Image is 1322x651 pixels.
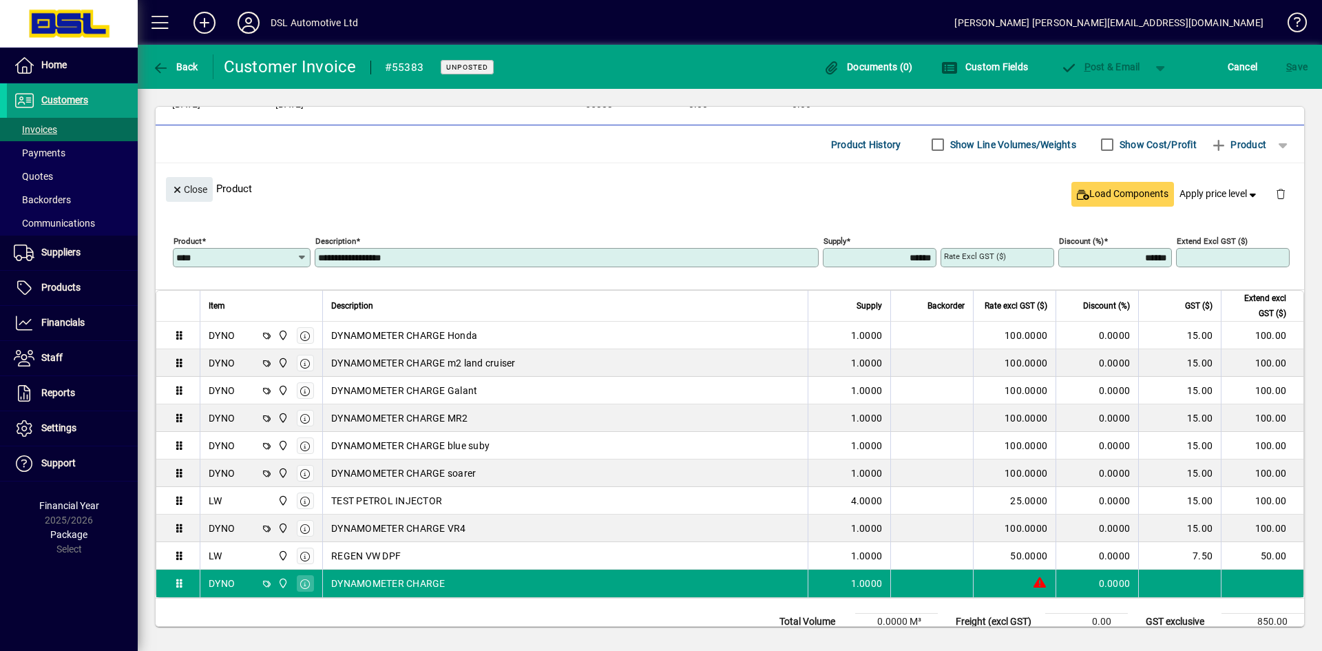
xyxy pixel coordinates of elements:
[1283,54,1311,79] button: Save
[171,178,207,201] span: Close
[941,61,1028,72] span: Custom Fields
[1228,56,1258,78] span: Cancel
[274,521,290,536] span: Central
[1286,56,1308,78] span: ave
[274,493,290,508] span: Central
[7,188,138,211] a: Backorders
[331,577,445,590] span: DYNAMOMETER CHARGE
[982,356,1047,370] div: 100.0000
[182,10,227,35] button: Add
[927,298,965,313] span: Backorder
[209,298,225,313] span: Item
[1221,487,1303,515] td: 100.00
[1138,487,1221,515] td: 15.00
[274,383,290,398] span: Central
[209,356,235,370] div: DYNO
[331,298,373,313] span: Description
[227,10,271,35] button: Profile
[209,521,235,535] div: DYNO
[831,134,901,156] span: Product History
[1056,487,1138,515] td: 0.0000
[7,341,138,375] a: Staff
[1056,432,1138,459] td: 0.0000
[982,521,1047,535] div: 100.0000
[1221,404,1303,432] td: 100.00
[1221,459,1303,487] td: 100.00
[331,384,477,397] span: DYNAMOMETER CHARGE Galant
[7,236,138,270] a: Suppliers
[1138,515,1221,542] td: 15.00
[152,61,198,72] span: Back
[1138,542,1221,570] td: 7.50
[947,138,1076,152] label: Show Line Volumes/Weights
[982,384,1047,397] div: 100.0000
[315,236,356,246] mat-label: Description
[224,56,357,78] div: Customer Invoice
[274,355,290,371] span: Central
[1138,432,1221,459] td: 15.00
[39,500,99,511] span: Financial Year
[1045,614,1128,630] td: 0.00
[274,411,290,426] span: Central
[41,282,81,293] span: Products
[41,457,76,468] span: Support
[1138,459,1221,487] td: 15.00
[14,218,95,229] span: Communications
[851,494,883,508] span: 4.0000
[1179,187,1259,201] span: Apply price level
[14,171,53,182] span: Quotes
[851,439,883,453] span: 1.0000
[1138,404,1221,432] td: 15.00
[14,147,65,158] span: Payments
[41,387,75,398] span: Reports
[7,118,138,141] a: Invoices
[50,529,87,540] span: Package
[274,328,290,343] span: Central
[1185,298,1213,313] span: GST ($)
[1221,322,1303,349] td: 100.00
[331,439,490,453] span: DYNAMOMETER CHARGE blue suby
[982,494,1047,508] div: 25.0000
[1221,542,1303,570] td: 50.00
[446,63,488,72] span: Unposted
[982,549,1047,563] div: 50.0000
[982,329,1047,342] div: 100.0000
[331,494,442,508] span: TEST PETROL INJECTOR
[773,614,855,630] td: Total Volume
[7,165,138,188] a: Quotes
[1221,377,1303,404] td: 100.00
[271,12,358,34] div: DSL Automotive Ltd
[1117,138,1197,152] label: Show Cost/Profit
[331,466,476,480] span: DYNAMOMETER CHARGE soarer
[938,54,1031,79] button: Custom Fields
[851,521,883,535] span: 1.0000
[7,376,138,411] a: Reports
[851,577,883,590] span: 1.0000
[1138,377,1221,404] td: 15.00
[1139,614,1221,630] td: GST exclusive
[331,356,516,370] span: DYNAMOMETER CHARGE m2 land cruiser
[1083,298,1130,313] span: Discount (%)
[826,132,907,157] button: Product History
[174,236,202,246] mat-label: Product
[1053,54,1147,79] button: Post & Email
[41,352,63,363] span: Staff
[1221,515,1303,542] td: 100.00
[851,549,883,563] span: 1.0000
[1056,515,1138,542] td: 0.0000
[1056,404,1138,432] td: 0.0000
[7,271,138,305] a: Products
[209,494,222,508] div: LW
[156,163,1304,214] div: Product
[944,251,1006,261] mat-label: Rate excl GST ($)
[857,298,882,313] span: Supply
[41,59,67,70] span: Home
[209,466,235,480] div: DYNO
[954,12,1263,34] div: [PERSON_NAME] [PERSON_NAME][EMAIL_ADDRESS][DOMAIN_NAME]
[1056,570,1138,597] td: 0.0000
[331,329,477,342] span: DYNAMOMETER CHARGE Honda
[209,384,235,397] div: DYNO
[14,194,71,205] span: Backorders
[823,61,913,72] span: Documents (0)
[1056,542,1138,570] td: 0.0000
